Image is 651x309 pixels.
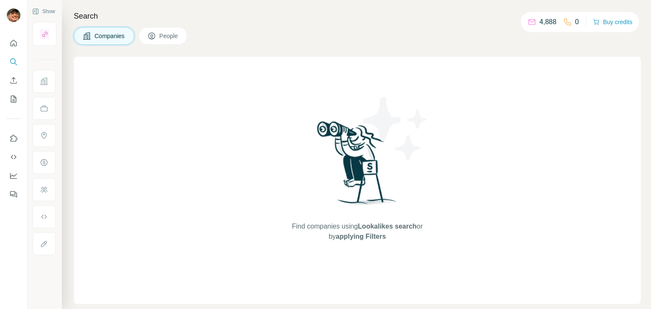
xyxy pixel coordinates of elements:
button: Search [7,54,20,69]
button: Enrich CSV [7,73,20,88]
button: Dashboard [7,168,20,183]
span: applying Filters [336,233,386,240]
button: Use Surfe API [7,149,20,165]
p: 0 [575,17,579,27]
img: Surfe Illustration - Stars [357,91,434,167]
span: Companies [95,32,125,40]
button: Feedback [7,187,20,202]
button: Show [26,5,61,18]
span: People [159,32,179,40]
span: Lookalikes search [358,223,417,230]
button: My lists [7,91,20,107]
button: Buy credits [593,16,632,28]
img: Surfe Illustration - Woman searching with binoculars [313,119,401,213]
p: 4,888 [540,17,556,27]
button: Use Surfe on LinkedIn [7,131,20,146]
button: Quick start [7,36,20,51]
span: Find companies using or by [289,221,425,242]
h4: Search [74,10,641,22]
img: Avatar [7,8,20,22]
